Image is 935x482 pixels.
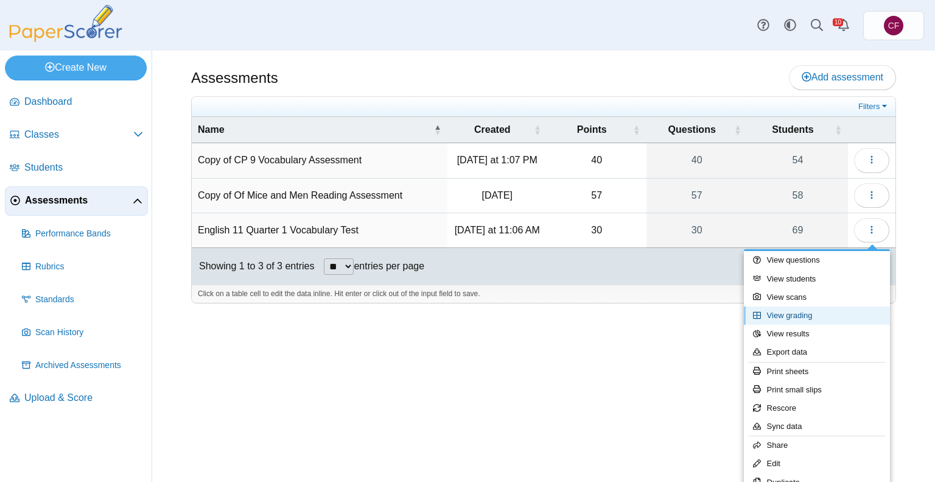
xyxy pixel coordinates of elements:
span: Christa Fredrickson [888,21,900,30]
a: Classes [5,121,148,150]
a: View scans [744,288,890,307]
a: Export data [744,343,890,361]
a: Add assessment [789,65,896,90]
time: Sep 22, 2025 at 11:53 AM [482,190,513,200]
time: Sep 29, 2025 at 11:06 AM [455,225,540,235]
span: Created : Activate to sort [534,124,541,136]
span: Add assessment [802,72,883,82]
a: Print small slips [744,381,890,399]
a: 58 [748,179,848,213]
a: 40 [646,143,748,177]
a: PaperScorer [5,34,127,44]
span: Performance Bands [35,228,143,240]
a: Share [744,436,890,455]
a: 69 [748,213,848,247]
a: 30 [646,213,748,247]
span: Upload & Score [24,391,143,405]
a: Print sheets [744,363,890,381]
a: Sync data [744,417,890,436]
div: Click on a table cell to edit the data inline. Hit enter or click out of the input field to save. [192,285,895,303]
td: Copy of CP 9 Vocabulary Assessment [192,143,447,178]
td: 40 [547,143,646,178]
h1: Assessments [191,68,278,88]
span: Questions : Activate to sort [734,124,741,136]
span: Scan History [35,327,143,339]
div: Showing 1 to 3 of 3 entries [192,248,314,285]
span: Created [453,123,531,136]
a: Filters [855,101,892,113]
span: Rubrics [35,261,143,273]
span: Assessments [25,194,133,207]
img: PaperScorer [5,5,127,42]
a: Edit [744,455,890,473]
a: View results [744,325,890,343]
span: Name [198,123,432,136]
a: Assessments [5,186,148,216]
a: Performance Bands [17,219,148,249]
a: View questions [744,251,890,269]
span: Students [754,123,832,136]
span: Students [24,161,143,174]
a: Create New [5,55,147,80]
td: Copy of Of Mice and Men Reading Assessment [192,179,447,213]
span: Dashboard [24,95,143,108]
a: Archived Assessments [17,351,148,380]
a: Alerts [830,12,857,39]
a: Christa Fredrickson [863,11,924,40]
span: Students : Activate to sort [835,124,842,136]
span: Name : Activate to invert sorting [434,124,441,136]
td: English 11 Quarter 1 Vocabulary Test [192,213,447,248]
a: 54 [748,143,848,177]
a: View grading [744,307,890,325]
td: 57 [547,179,646,213]
a: Rubrics [17,252,148,282]
span: Classes [24,128,133,141]
time: Oct 2, 2025 at 1:07 PM [457,155,538,165]
a: Standards [17,285,148,314]
a: Dashboard [5,88,148,117]
span: Questions [653,123,732,136]
a: View students [744,270,890,288]
span: Standards [35,294,143,306]
label: entries per page [354,261,424,271]
a: 57 [646,179,748,213]
td: 30 [547,213,646,248]
span: Archived Assessments [35,360,143,372]
a: Scan History [17,318,148,347]
a: Rescore [744,399,890,417]
span: Points : Activate to sort [633,124,640,136]
a: Upload & Score [5,384,148,413]
a: Students [5,154,148,183]
span: Christa Fredrickson [884,16,903,35]
span: Points [553,123,631,136]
